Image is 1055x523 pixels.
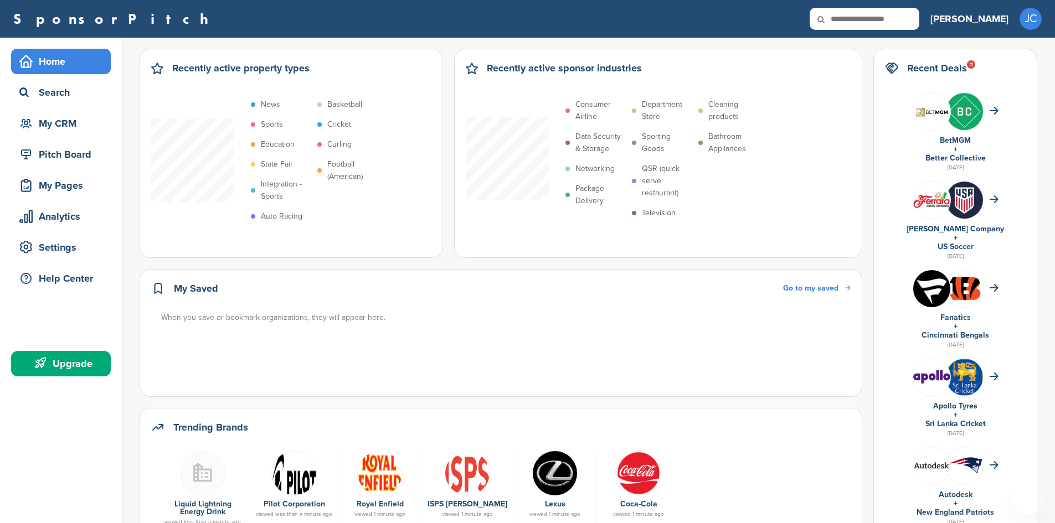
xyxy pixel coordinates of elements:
div: [DATE] [885,163,1026,173]
div: [DATE] [885,251,1026,261]
iframe: Button to launch messaging window [1011,479,1046,514]
p: Integration - Sports [261,178,312,203]
p: Consumer Airline [575,99,626,123]
p: Football (American) [327,158,378,183]
a: Lexus [545,499,565,509]
img: Isps company logo [445,450,490,496]
a: ISPS [PERSON_NAME] [428,499,507,509]
div: My CRM [17,113,111,133]
p: News [261,99,280,111]
p: Data Security & Storage [575,131,626,155]
a: Pilot Corporation [264,499,325,509]
p: Cricket [327,118,351,131]
a: + [954,322,958,331]
h3: [PERSON_NAME] [930,11,1008,27]
p: Bathroom Appliances [708,131,759,155]
p: Department Store [642,99,693,123]
div: Pitch Board [17,144,111,164]
div: Upgrade [17,354,111,374]
a: + [954,410,958,420]
a: Data [256,450,332,495]
img: Inc kuuz 400x400 [946,93,983,130]
a: Liquid Lightning Energy Drink [174,499,231,516]
div: viewed less than a minute ago [256,511,332,517]
a: My CRM [11,111,111,136]
img: Buildingmissing [180,450,225,496]
a: Royal Enfield [357,499,404,509]
a: Sri Lanka Cricket [925,419,986,428]
a: Lexus logo [519,450,591,495]
a: Autodesk [939,490,972,499]
img: Lexus logo [532,450,578,496]
h2: Recent Deals [907,60,967,76]
img: Data?1415808195 [946,275,983,302]
div: 11 [967,60,975,69]
div: Settings [17,237,111,257]
div: [DATE] [885,340,1026,350]
a: Upgrade [11,351,111,376]
a: Better Collective [925,153,986,163]
div: When you save or bookmark organizations, they will appear here. [161,312,852,324]
a: Apollo Tyres [933,401,977,411]
p: Package Delivery [575,183,626,207]
a: 451ddf96e958c635948cd88c29892565 [603,450,675,495]
img: Data [913,462,950,469]
a: Analytics [11,204,111,229]
p: Sporting Goods [642,131,693,155]
a: + [954,233,958,242]
div: Search [17,82,111,102]
h2: Trending Brands [173,420,248,435]
a: Pitch Board [11,142,111,167]
img: Screen shot 2020 11 05 at 10.46.00 am [913,102,950,121]
div: Home [17,51,111,71]
a: Coca-Cola [620,499,657,509]
p: Curling [327,138,352,151]
p: Television [642,207,676,219]
a: Home [11,49,111,74]
div: viewed 1 minute ago [603,511,675,517]
img: Okcnagxi 400x400 [913,270,950,307]
a: New England Patriots [917,508,994,517]
span: JC [1020,8,1042,30]
div: viewed 1 minute ago [519,511,591,517]
h2: Recently active property types [172,60,310,76]
a: + [954,144,958,154]
p: Education [261,138,295,151]
img: Data?1415811651 [946,457,983,474]
img: Re logo [357,450,403,496]
a: Buildingmissing [161,450,244,495]
h2: My Saved [174,281,218,296]
p: Basketball [327,99,362,111]
div: Analytics [17,206,111,226]
div: Help Center [17,268,111,288]
p: Sports [261,118,283,131]
a: [PERSON_NAME] Company [907,224,1004,234]
div: My Pages [17,175,111,195]
p: State Fair [261,158,293,170]
a: [PERSON_NAME] [930,7,1008,31]
div: [DATE] [885,428,1026,438]
h2: Recently active sponsor industries [487,60,642,76]
a: Search [11,80,111,105]
div: viewed 1 minute ago [428,511,507,517]
img: Data [271,450,317,496]
a: My Pages [11,173,111,198]
a: + [954,499,958,508]
img: whvs id 400x400 [946,182,983,219]
a: Isps company logo [428,450,507,495]
p: Networking [575,163,615,175]
p: Cleaning products [708,99,759,123]
a: Help Center [11,266,111,291]
a: SponsorPitch [13,12,215,26]
img: 451ddf96e958c635948cd88c29892565 [616,450,661,496]
a: Go to my saved [783,282,851,294]
div: viewed 1 minute ago [344,511,416,517]
img: Data [913,370,950,384]
img: Ferrara candy logo [913,191,950,209]
p: Auto Racing [261,210,302,222]
a: Cincinnati Bengals [922,330,989,340]
a: Settings [11,235,111,260]
a: BetMGM [940,136,971,145]
a: Fanatics [940,313,971,322]
img: Open uri20141112 64162 1b628ae?1415808232 [946,359,983,396]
